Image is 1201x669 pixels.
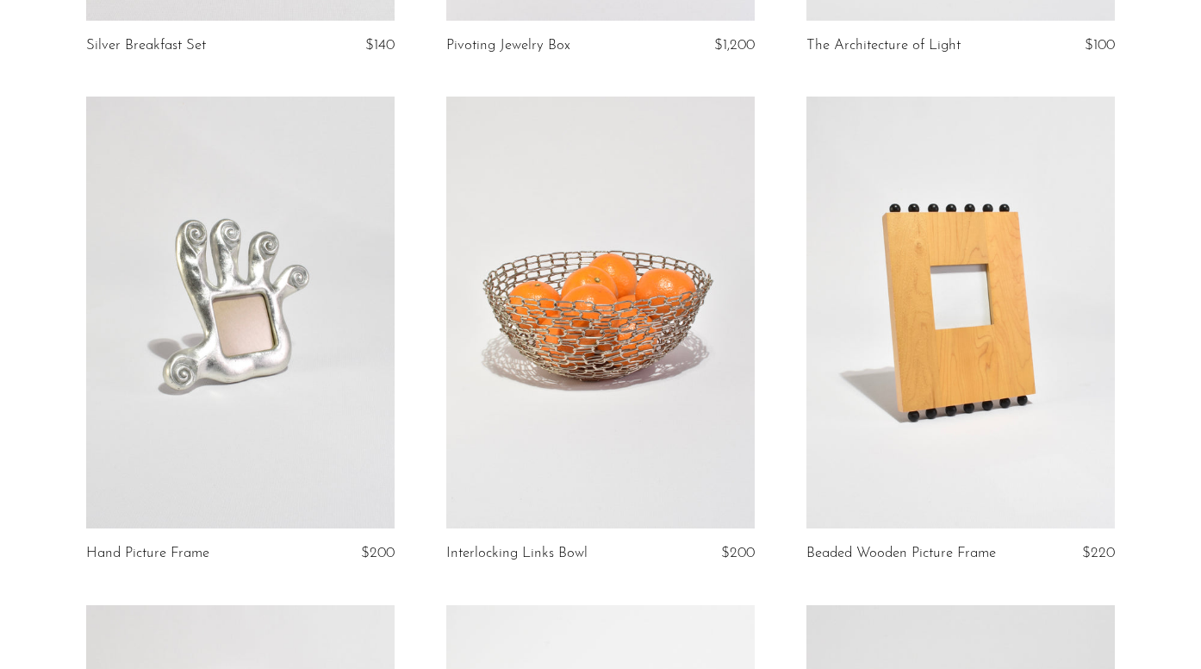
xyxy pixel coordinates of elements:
[86,38,206,53] a: Silver Breakfast Set
[806,546,996,561] a: Beaded Wooden Picture Frame
[806,38,961,53] a: The Architecture of Light
[361,546,395,560] span: $200
[1082,546,1115,560] span: $220
[446,38,570,53] a: Pivoting Jewelry Box
[86,546,209,561] a: Hand Picture Frame
[446,546,588,561] a: Interlocking Links Bowl
[1085,38,1115,53] span: $100
[721,546,755,560] span: $200
[365,38,395,53] span: $140
[714,38,755,53] span: $1,200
